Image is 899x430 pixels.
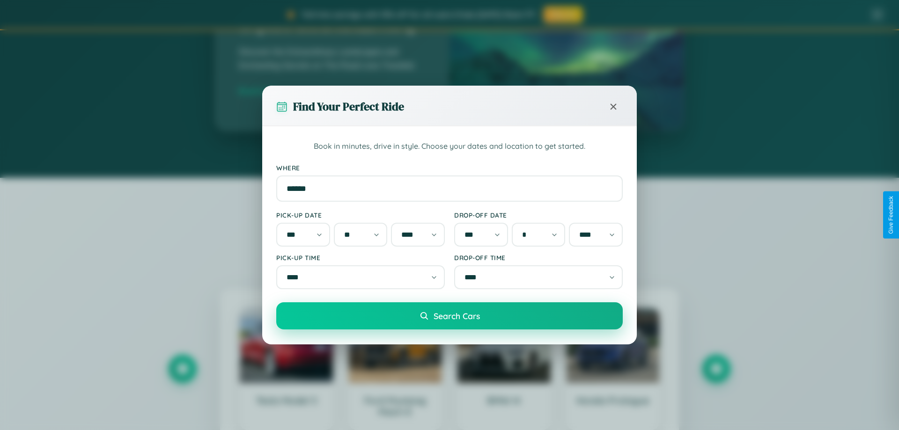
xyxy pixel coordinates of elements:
[276,211,445,219] label: Pick-up Date
[276,164,623,172] label: Where
[276,140,623,153] p: Book in minutes, drive in style. Choose your dates and location to get started.
[276,302,623,329] button: Search Cars
[434,311,480,321] span: Search Cars
[454,211,623,219] label: Drop-off Date
[276,254,445,262] label: Pick-up Time
[454,254,623,262] label: Drop-off Time
[293,99,404,114] h3: Find Your Perfect Ride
